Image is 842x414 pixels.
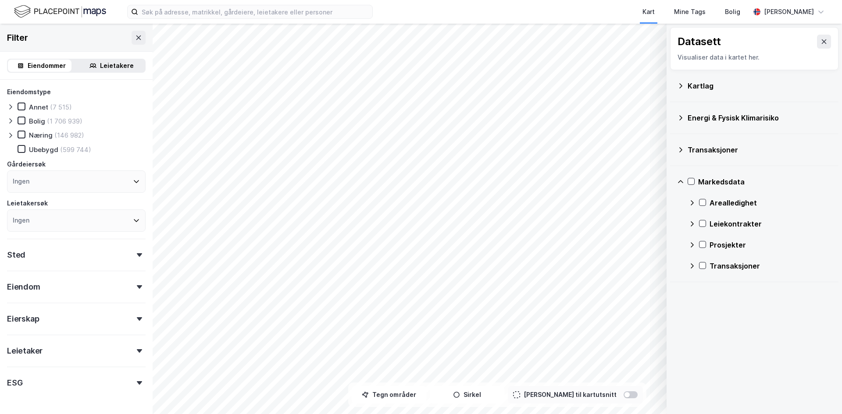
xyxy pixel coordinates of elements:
[7,198,48,209] div: Leietakersøk
[28,60,66,71] div: Eiendommer
[7,346,43,356] div: Leietaker
[14,4,106,19] img: logo.f888ab2527a4732fd821a326f86c7f29.svg
[688,81,831,91] div: Kartlag
[524,389,617,400] div: [PERSON_NAME] til kartutsnitt
[7,378,22,388] div: ESG
[29,103,48,111] div: Annet
[688,145,831,155] div: Transaksjoner
[725,7,740,17] div: Bolig
[642,7,655,17] div: Kart
[138,5,372,18] input: Søk på adresse, matrikkel, gårdeiere, leietakere eller personer
[29,131,53,139] div: Næring
[29,117,45,125] div: Bolig
[688,113,831,123] div: Energi & Fysisk Klimarisiko
[50,103,72,111] div: (7 515)
[798,372,842,414] iframe: Chat Widget
[60,145,91,154] div: (599 744)
[710,198,831,208] div: Arealledighet
[710,219,831,229] div: Leiekontrakter
[710,240,831,250] div: Prosjekter
[7,159,46,170] div: Gårdeiersøk
[678,35,721,49] div: Datasett
[100,60,134,71] div: Leietakere
[7,282,40,292] div: Eiendom
[13,215,29,226] div: Ingen
[710,261,831,271] div: Transaksjoner
[7,87,51,97] div: Eiendomstype
[29,145,58,154] div: Ubebygd
[798,372,842,414] div: Kontrollprogram for chat
[430,386,504,403] button: Sirkel
[674,7,706,17] div: Mine Tags
[7,250,25,260] div: Sted
[54,131,84,139] div: (146 982)
[352,386,426,403] button: Tegn områder
[13,176,29,187] div: Ingen
[698,177,831,187] div: Markedsdata
[764,7,814,17] div: [PERSON_NAME]
[7,31,28,45] div: Filter
[47,117,82,125] div: (1 706 939)
[678,52,831,63] div: Visualiser data i kartet her.
[7,314,39,324] div: Eierskap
